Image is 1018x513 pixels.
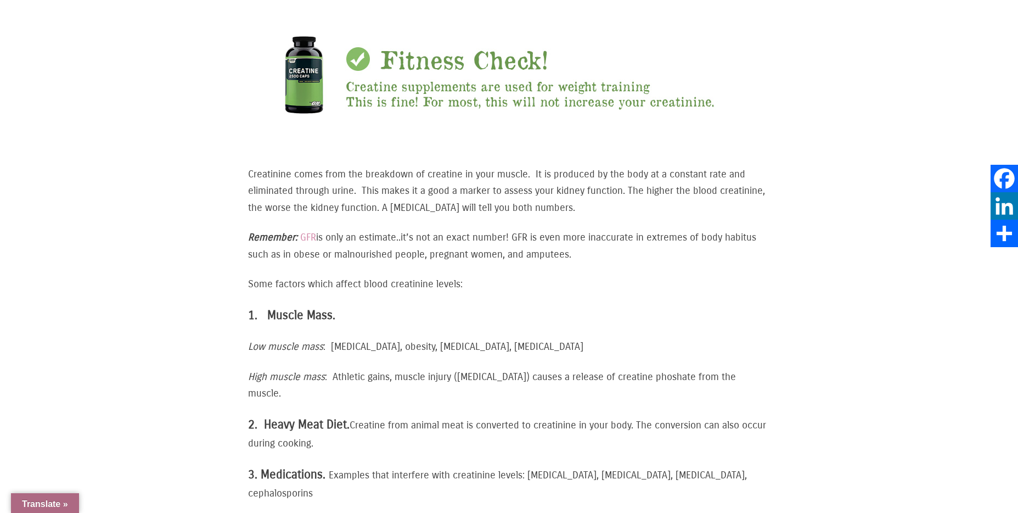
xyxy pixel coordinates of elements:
p: is only an estimate..it’s not an exact number! GFR is even more inaccurate in extremes of body ha... [248,229,769,263]
p: Examples that interfere with creatinine levels: [MEDICAL_DATA], [MEDICAL_DATA], [MEDICAL_DATA], c... [248,465,769,501]
strong: 3. Medications. [248,467,325,482]
p: Creatinine comes from the breakdown of creatine in your muscle. It is produced by the body at a c... [248,166,769,216]
p: Creatine from animal meat is converted to creatinine in your body. The conversion can also occur ... [248,415,769,451]
big: 2. Heavy Meat Diet. [248,417,350,432]
a: GFR [300,231,316,243]
strong: 1. Muscle Mass. [248,308,335,322]
em: Remember: [248,231,297,243]
em: High muscle mass [248,371,325,383]
a: LinkedIn [991,192,1018,220]
span: Translate » [22,499,68,509]
p: Some factors which affect blood creatinine levels: [248,276,769,293]
a: Facebook [991,165,1018,192]
em: Low muscle mass [248,341,323,353]
p: : [MEDICAL_DATA], obesity, [MEDICAL_DATA], [MEDICAL_DATA] [248,338,769,355]
p: : Athletic gains, muscle injury ([MEDICAL_DATA]) causes a release of creatine phoshate from the m... [248,369,769,402]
